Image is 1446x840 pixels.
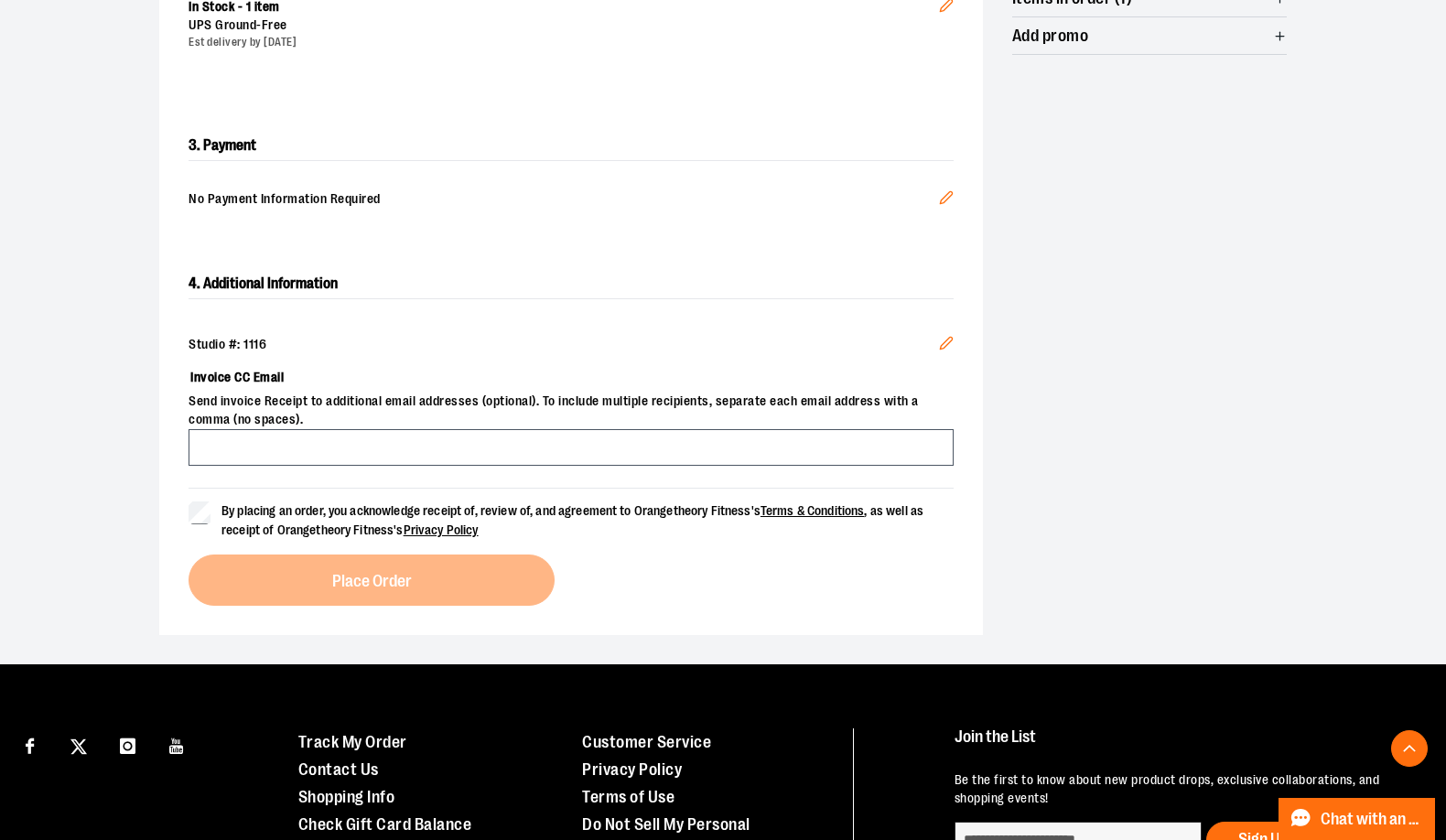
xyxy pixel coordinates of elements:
[1012,27,1088,45] span: Add promo
[161,728,193,760] a: Visit our Youtube page
[189,16,939,35] div: UPS Ground -
[924,321,968,371] button: Edit
[924,176,968,225] button: Edit
[189,393,954,429] span: Send invoice Receipt to additional email addresses (optional). To include multiple recipients, se...
[112,728,144,760] a: Visit our Instagram page
[298,760,379,779] a: Contact Us
[70,738,87,755] img: Twitter
[761,503,865,518] a: Terms & Conditions
[582,733,711,751] a: Customer Service
[1012,17,1287,54] button: Add promo
[189,336,954,354] div: Studio #: 1116
[1321,811,1424,828] span: Chat with an Expert
[582,760,682,779] a: Privacy Policy
[63,728,95,760] a: Visit our X page
[1279,798,1436,840] button: Chat with an Expert
[298,815,472,834] a: Check Gift Card Balance
[189,501,210,523] input: By placing an order, you acknowledge receipt of, review of, and agreement to Orangetheory Fitness...
[298,788,395,806] a: Shopping Info
[262,17,287,32] span: Free
[955,771,1409,808] p: Be the first to know about new product drops, exclusive collaborations, and shopping events!
[189,131,954,161] h2: 3. Payment
[955,728,1409,762] h4: Join the List
[298,733,407,751] a: Track My Order
[582,788,674,806] a: Terms of Use
[404,522,479,537] a: Privacy Policy
[189,269,954,299] h2: 4. Additional Information
[221,503,923,537] span: By placing an order, you acknowledge receipt of, review of, and agreement to Orangetheory Fitness...
[189,190,939,210] span: No Payment Information Required
[14,728,46,760] a: Visit our Facebook page
[1391,730,1428,767] button: Back To Top
[189,361,954,393] label: Invoice CC Email
[189,35,939,50] div: Est delivery by [DATE]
